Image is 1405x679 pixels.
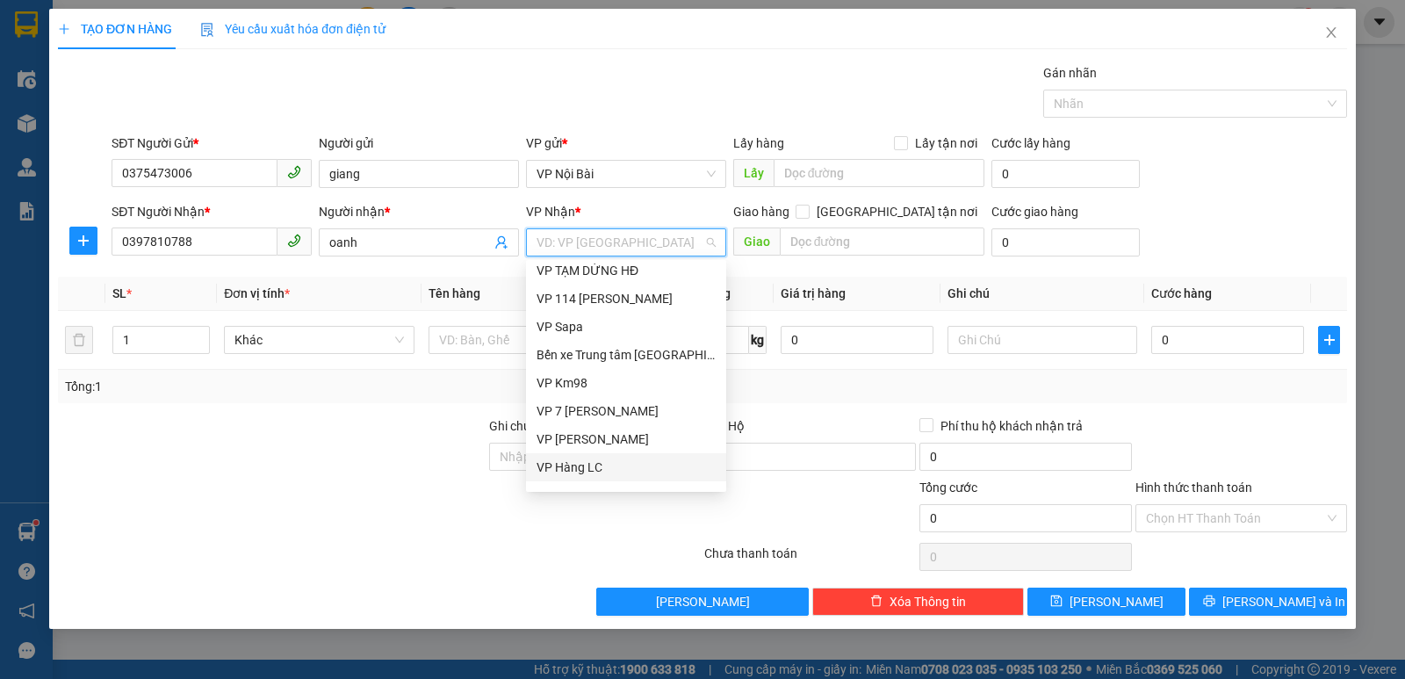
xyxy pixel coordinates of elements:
[526,341,726,369] div: Bến xe Trung tâm Lào Cai
[812,588,1024,616] button: deleteXóa Thông tin
[200,22,385,36] span: Yêu cầu xuất hóa đơn điện tử
[1324,25,1338,40] span: close
[70,234,97,248] span: plus
[733,228,780,256] span: Giao
[287,234,301,248] span: phone
[537,261,716,280] div: VP TẠM DỪNG HĐ
[319,202,519,221] div: Người nhận
[1203,595,1215,609] span: printer
[526,285,726,313] div: VP 114 Trần Nhật Duật
[319,134,519,153] div: Người gửi
[234,327,403,353] span: Khác
[112,134,312,153] div: SĐT Người Gửi
[810,202,984,221] span: [GEOGRAPHIC_DATA] tận nơi
[1050,595,1063,609] span: save
[781,326,933,354] input: 0
[780,228,985,256] input: Dọc đường
[526,205,575,219] span: VP Nhận
[200,23,214,37] img: icon
[933,416,1090,436] span: Phí thu hộ khách nhận trả
[1070,592,1164,611] span: [PERSON_NAME]
[1027,588,1185,616] button: save[PERSON_NAME]
[224,286,290,300] span: Đơn vị tính
[537,486,716,505] div: Bến xe Mỹ Đình (Quầy 36)
[733,159,774,187] span: Lấy
[494,235,508,249] span: user-add
[908,134,984,153] span: Lấy tận nơi
[526,313,726,341] div: VP Sapa
[1189,588,1347,616] button: printer[PERSON_NAME] và In
[112,202,312,221] div: SĐT Người Nhận
[537,458,716,477] div: VP Hàng LC
[596,588,808,616] button: [PERSON_NAME]
[870,595,883,609] span: delete
[774,159,985,187] input: Dọc đường
[65,326,93,354] button: delete
[69,227,97,255] button: plus
[656,592,750,611] span: [PERSON_NAME]
[733,136,784,150] span: Lấy hàng
[65,377,544,396] div: Tổng: 1
[940,277,1144,311] th: Ghi chú
[1307,9,1356,58] button: Close
[537,289,716,308] div: VP 114 [PERSON_NAME]
[1151,286,1212,300] span: Cước hàng
[991,228,1140,256] input: Cước giao hàng
[287,165,301,179] span: phone
[526,453,726,481] div: VP Hàng LC
[890,592,966,611] span: Xóa Thông tin
[526,481,726,509] div: Bến xe Mỹ Đình (Quầy 36)
[537,161,716,187] span: VP Nội Bài
[537,401,716,421] div: VP 7 [PERSON_NAME]
[1318,326,1340,354] button: plus
[489,443,701,471] input: Ghi chú đơn hàng
[991,205,1078,219] label: Cước giao hàng
[526,397,726,425] div: VP 7 Phạm Văn Đồng
[733,205,789,219] span: Giao hàng
[704,419,745,433] span: Thu Hộ
[537,345,716,365] div: Bến xe Trung tâm [GEOGRAPHIC_DATA]
[526,256,726,285] div: VP TẠM DỪNG HĐ
[1319,333,1339,347] span: plus
[1222,592,1345,611] span: [PERSON_NAME] và In
[489,419,586,433] label: Ghi chú đơn hàng
[526,369,726,397] div: VP Km98
[749,326,767,354] span: kg
[537,317,716,336] div: VP Sapa
[781,286,846,300] span: Giá trị hàng
[526,134,726,153] div: VP gửi
[991,136,1070,150] label: Cước lấy hàng
[58,22,172,36] span: TẠO ĐƠN HÀNG
[919,480,977,495] span: Tổng cước
[1043,66,1097,80] label: Gán nhãn
[702,544,918,574] div: Chưa thanh toán
[1135,480,1252,495] label: Hình thức thanh toán
[537,430,716,449] div: VP [PERSON_NAME]
[991,160,1140,188] input: Cước lấy hàng
[947,326,1137,354] input: Ghi Chú
[429,326,618,354] input: VD: Bàn, Ghế
[112,286,126,300] span: SL
[58,23,70,35] span: plus
[537,373,716,393] div: VP Km98
[526,425,726,453] div: VP Gia Lâm
[429,286,480,300] span: Tên hàng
